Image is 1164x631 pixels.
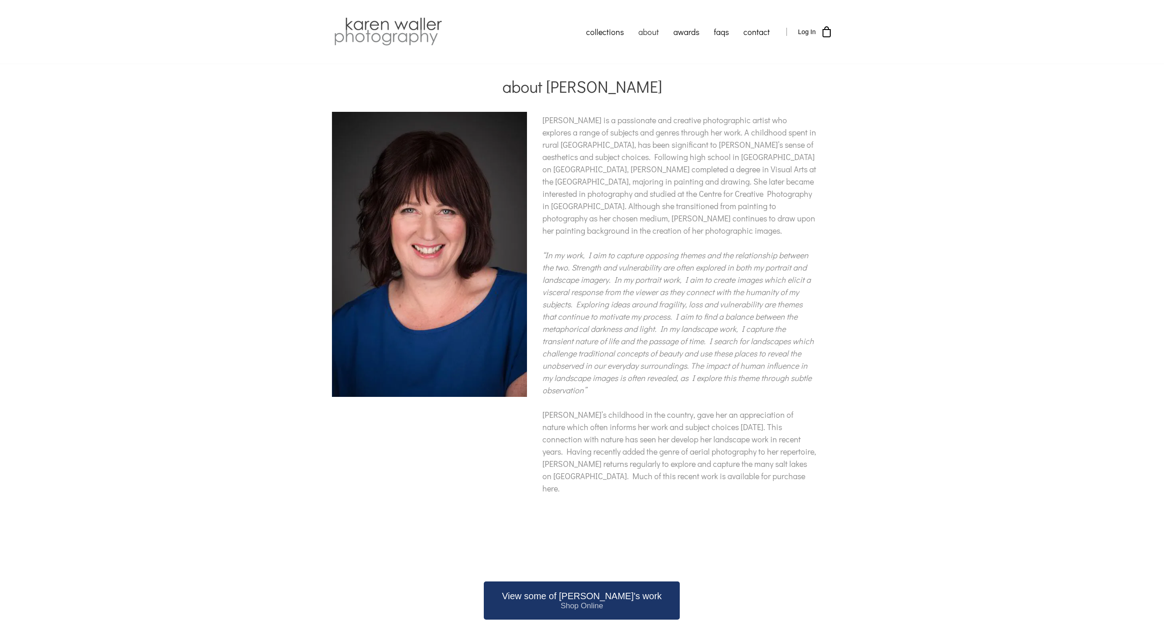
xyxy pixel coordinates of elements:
span: about [PERSON_NAME] [502,75,662,97]
span: Shop Online [502,601,662,611]
a: collections [579,20,631,43]
a: awards [666,20,707,43]
a: faqs [707,20,736,43]
a: contact [736,20,777,43]
span: [PERSON_NAME]’s childhood in the country, gave her an appreciation of nature which often informs ... [542,409,816,494]
span: View some of [PERSON_NAME]'s work [502,591,662,601]
span: “In my work, I aim to capture opposing themes and the relationship between the two. Strength and ... [542,250,814,396]
a: about [631,20,666,43]
span: Log In [798,28,816,35]
a: View some of [PERSON_NAME]'s work Shop Online [484,581,680,620]
img: Karen Waller Photography [332,16,444,48]
span: [PERSON_NAME] is a passionate and creative photographic artist who explores a range of subjects a... [542,115,816,236]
